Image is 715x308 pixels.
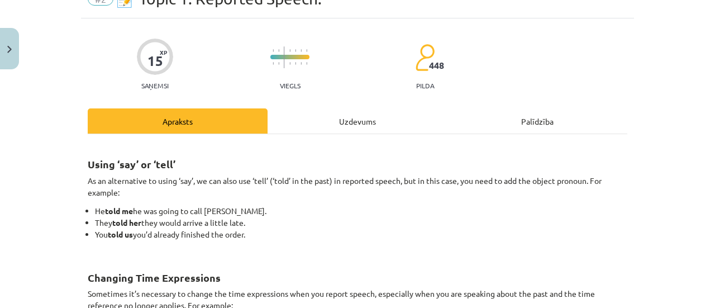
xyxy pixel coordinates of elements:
img: icon-short-line-57e1e144782c952c97e751825c79c345078a6d821885a25fce030b3d8c18986b.svg [301,62,302,65]
div: Apraksts [88,108,268,134]
p: As an alternative to using ‘say’, we can also use ‘tell’ (‘told’ in the past) in reported speech,... [88,175,627,198]
img: icon-short-line-57e1e144782c952c97e751825c79c345078a6d821885a25fce030b3d8c18986b.svg [278,49,279,52]
img: icon-short-line-57e1e144782c952c97e751825c79c345078a6d821885a25fce030b3d8c18986b.svg [306,49,307,52]
p: Viegls [280,82,301,89]
strong: told me [105,206,133,216]
div: 15 [147,53,163,69]
div: Uzdevums [268,108,447,134]
span: 448 [429,60,444,70]
strong: Changing Time Expressions [88,271,221,284]
img: icon-short-line-57e1e144782c952c97e751825c79c345078a6d821885a25fce030b3d8c18986b.svg [273,62,274,65]
img: icon-close-lesson-0947bae3869378f0d4975bcd49f059093ad1ed9edebbc8119c70593378902aed.svg [7,46,12,53]
strong: told her [112,217,141,228]
p: Saņemsi [137,82,173,89]
p: pilda [416,82,434,89]
img: icon-short-line-57e1e144782c952c97e751825c79c345078a6d821885a25fce030b3d8c18986b.svg [289,62,290,65]
img: icon-short-line-57e1e144782c952c97e751825c79c345078a6d821885a25fce030b3d8c18986b.svg [306,62,307,65]
img: icon-long-line-d9ea69661e0d244f92f715978eff75569469978d946b2353a9bb055b3ed8787d.svg [284,46,285,68]
img: icon-short-line-57e1e144782c952c97e751825c79c345078a6d821885a25fce030b3d8c18986b.svg [273,49,274,52]
img: icon-short-line-57e1e144782c952c97e751825c79c345078a6d821885a25fce030b3d8c18986b.svg [295,49,296,52]
li: They they would arrive a little late. [95,217,627,229]
img: icon-short-line-57e1e144782c952c97e751825c79c345078a6d821885a25fce030b3d8c18986b.svg [301,49,302,52]
li: He he was going to call [PERSON_NAME]. [95,205,627,217]
img: students-c634bb4e5e11cddfef0936a35e636f08e4e9abd3cc4e673bd6f9a4125e45ecb1.svg [415,44,435,72]
img: icon-short-line-57e1e144782c952c97e751825c79c345078a6d821885a25fce030b3d8c18986b.svg [289,49,290,52]
strong: told us [108,229,133,239]
span: XP [160,49,167,55]
div: Palīdzība [447,108,627,134]
li: You you’d already finished the order. [95,229,627,252]
img: icon-short-line-57e1e144782c952c97e751825c79c345078a6d821885a25fce030b3d8c18986b.svg [278,62,279,65]
strong: Using ‘say’ or ‘tell’ [88,158,175,170]
img: icon-short-line-57e1e144782c952c97e751825c79c345078a6d821885a25fce030b3d8c18986b.svg [295,62,296,65]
